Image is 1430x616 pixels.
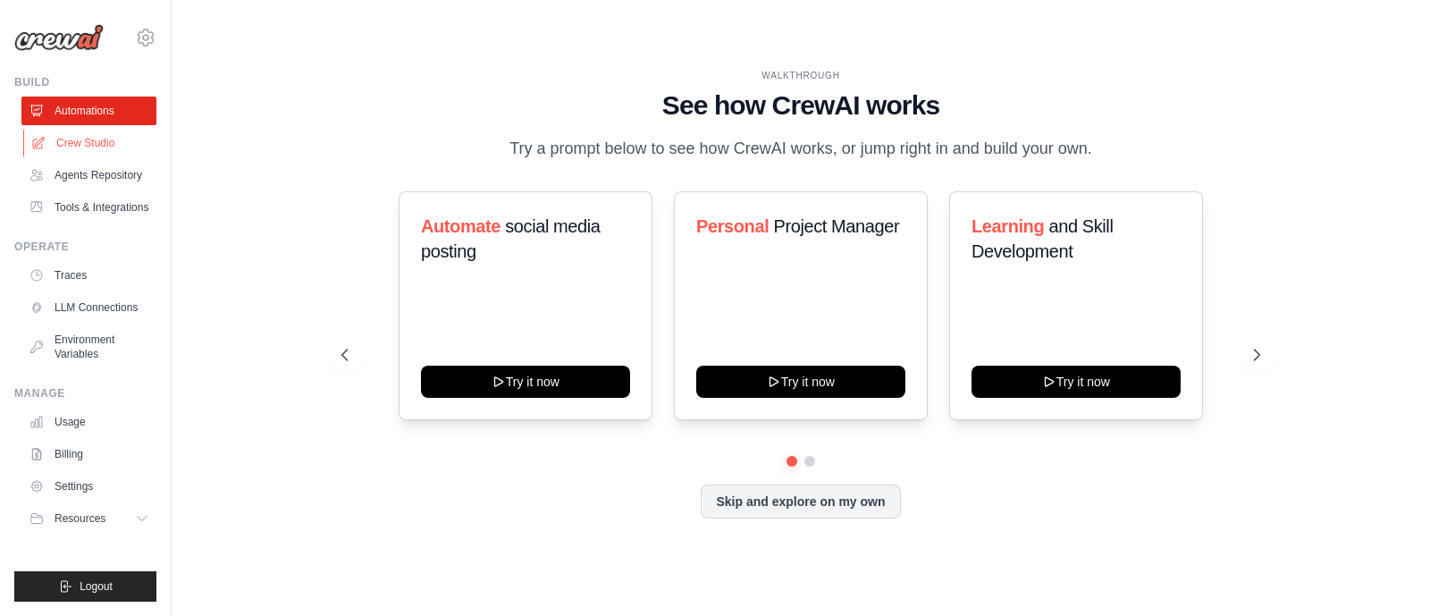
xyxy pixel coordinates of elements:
a: Billing [21,440,156,468]
button: Skip and explore on my own [701,485,900,519]
span: social media posting [421,216,601,261]
span: Project Manager [774,216,900,236]
span: Resources [55,511,105,526]
a: Environment Variables [21,325,156,368]
a: Settings [21,472,156,501]
span: Personal [696,216,769,236]
button: Try it now [696,366,905,398]
button: Resources [21,504,156,533]
a: Usage [21,408,156,436]
span: and Skill Development [972,216,1113,261]
div: Build [14,75,156,89]
div: Operate [14,240,156,254]
button: Try it now [972,366,1181,398]
span: Learning [972,216,1044,236]
span: Automate [421,216,500,236]
span: Logout [80,579,113,594]
a: Tools & Integrations [21,193,156,222]
div: Manage [14,386,156,401]
div: WALKTHROUGH [341,69,1259,82]
a: Automations [21,97,156,125]
a: Crew Studio [23,129,158,157]
p: Try a prompt below to see how CrewAI works, or jump right in and build your own. [500,136,1101,162]
button: Try it now [421,366,630,398]
img: Logo [14,24,104,51]
a: Traces [21,261,156,290]
h1: See how CrewAI works [341,89,1259,122]
a: LLM Connections [21,293,156,322]
button: Logout [14,571,156,602]
a: Agents Repository [21,161,156,190]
